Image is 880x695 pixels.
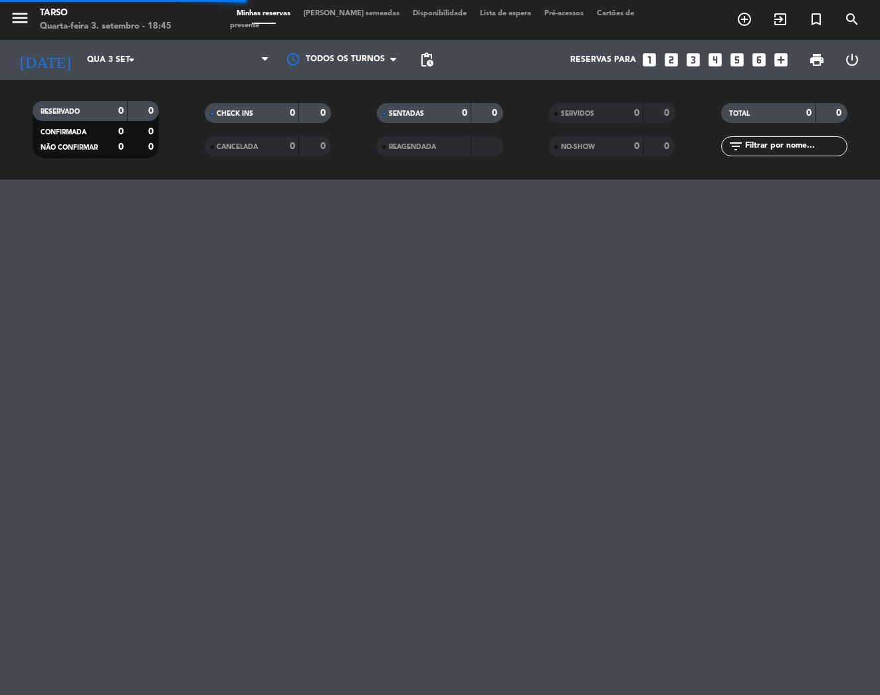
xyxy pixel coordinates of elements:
strong: 0 [634,142,639,151]
strong: 0 [320,108,328,118]
span: TOTAL [729,110,750,117]
strong: 0 [806,108,812,118]
i: exit_to_app [772,11,788,27]
strong: 0 [836,108,844,118]
span: Minhas reservas [230,10,297,17]
strong: 0 [664,108,672,118]
strong: 0 [118,142,124,152]
span: Disponibilidade [406,10,473,17]
strong: 0 [320,142,328,151]
i: filter_list [728,138,744,154]
strong: 0 [634,108,639,118]
span: Lista de espera [473,10,538,17]
span: SENTADAS [389,110,424,117]
strong: 0 [118,127,124,136]
strong: 0 [148,127,156,136]
i: looks_5 [728,51,746,69]
strong: 0 [492,108,500,118]
span: print [809,52,825,68]
i: add_circle_outline [736,11,752,27]
span: CHECK INS [217,110,253,117]
i: turned_in_not [808,11,824,27]
span: RESERVADO [41,108,80,115]
div: Tarso [40,7,171,20]
span: Reservas para [570,55,636,65]
div: Quarta-feira 3. setembro - 18:45 [40,20,171,33]
i: looks_3 [685,51,702,69]
strong: 0 [290,142,295,151]
span: CONFIRMADA [41,129,86,136]
span: [PERSON_NAME] semeadas [297,10,406,17]
span: Pré-acessos [538,10,590,17]
i: add_box [772,51,790,69]
span: pending_actions [419,52,435,68]
strong: 0 [290,108,295,118]
i: menu [10,8,30,28]
span: REAGENDADA [389,144,436,150]
i: looks_two [663,51,680,69]
i: arrow_drop_down [124,52,140,68]
input: Filtrar por nome... [744,139,847,154]
span: NÃO CONFIRMAR [41,144,98,151]
strong: 0 [462,108,467,118]
i: looks_6 [750,51,768,69]
strong: 0 [664,142,672,151]
i: looks_4 [707,51,724,69]
span: NO-SHOW [561,144,595,150]
span: SERVIDOS [561,110,594,117]
i: power_settings_new [844,52,860,68]
i: [DATE] [10,45,80,74]
span: CANCELADA [217,144,258,150]
i: looks_one [641,51,658,69]
strong: 0 [148,142,156,152]
i: search [844,11,860,27]
strong: 0 [148,106,156,116]
strong: 0 [118,106,124,116]
div: LOG OUT [835,40,870,80]
button: menu [10,8,30,33]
